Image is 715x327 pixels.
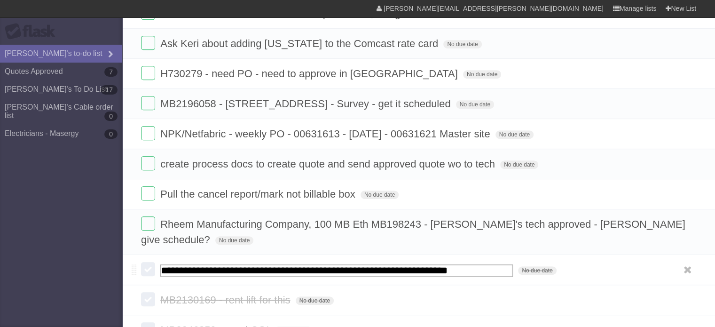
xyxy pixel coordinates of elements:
b: 7 [104,67,118,77]
span: H730279 - need PO - need to approve in [GEOGRAPHIC_DATA] [160,68,460,80]
span: create process docs to create quote and send approved quote wo to tech [160,158,497,170]
b: 17 [101,85,118,95]
span: MB2196058 - [STREET_ADDRESS] - Survey - get it scheduled [160,98,453,110]
span: Ask Keri about adding [US_STATE] to the Comcast rate card [160,38,440,49]
b: 0 [104,129,118,139]
label: Done [141,186,155,200]
span: Pull the cancel report/mark not billable box [160,188,358,200]
span: No due date [518,266,556,275]
label: Done [141,36,155,50]
label: Done [141,292,155,306]
span: MB2130169 - rent lift for this [160,294,292,306]
span: No due date [495,130,534,139]
span: NPK/Netfabric - weekly PO - 00631613 - [DATE] - 00631621 Master site [160,128,492,140]
span: No due date [456,100,494,109]
label: Done [141,66,155,80]
label: Done [141,126,155,140]
span: No due date [443,40,481,48]
label: Done [141,96,155,110]
label: Done [141,216,155,231]
b: 0 [104,112,118,121]
span: No due date [500,160,538,169]
span: No due date [296,296,334,305]
span: No due date [361,191,399,199]
label: Done [141,156,155,170]
span: Rheem Manufacturing Company, 100 MB Eth MB198243 - [PERSON_NAME]'s tech approved - [PERSON_NAME] ... [141,218,685,246]
label: Done [141,262,155,276]
span: No due date [215,236,253,245]
span: No due date [463,70,501,79]
div: Flask [5,23,61,40]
